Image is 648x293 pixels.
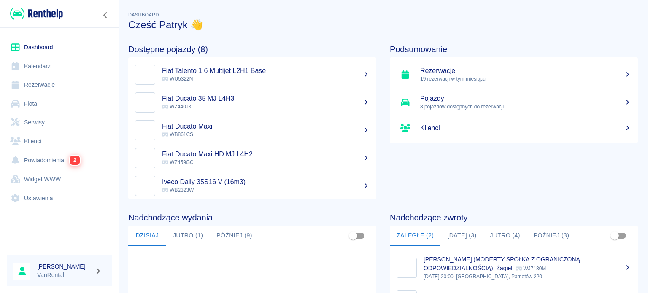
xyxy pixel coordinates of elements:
[7,132,112,151] a: Klienci
[162,122,370,131] h5: Fiat Ducato Maxi
[137,94,153,110] img: Image
[162,76,193,82] span: WU5322N
[390,212,638,223] h4: Nadchodzące zwroty
[162,187,194,193] span: WB2323W
[424,256,580,271] p: [PERSON_NAME] (MODERTY SPÓŁKA Z OGRANICZONĄ ODPOWIEDZIALNOŚCIĄ), Żagiel
[7,189,112,208] a: Ustawienia
[128,12,159,17] span: Dashboard
[390,116,638,140] a: Klienci
[128,212,376,223] h4: Nadchodzące wydania
[137,178,153,194] img: Image
[162,159,194,165] span: WZ459GC
[128,19,638,31] h3: Cześć Patryk 👋
[516,266,546,271] p: WJ7130M
[37,262,91,271] h6: [PERSON_NAME]
[210,226,259,246] button: Później (9)
[399,260,415,276] img: Image
[162,104,192,110] span: WZ440JK
[424,273,631,280] p: [DATE] 20:00, [GEOGRAPHIC_DATA], Patriotów 220
[7,38,112,57] a: Dashboard
[7,57,112,76] a: Kalendarz
[10,7,63,21] img: Renthelp logo
[128,226,166,246] button: Dzisiaj
[7,113,112,132] a: Serwisy
[162,94,370,103] h5: Fiat Ducato 35 MJ L4H3
[166,226,210,246] button: Jutro (1)
[345,228,361,244] span: Pokaż przypisane tylko do mnie
[137,122,153,138] img: Image
[420,124,631,132] h5: Klienci
[527,226,576,246] button: Później (3)
[128,89,376,116] a: ImageFiat Ducato 35 MJ L4H3 WZ440JK
[390,44,638,54] h4: Podsumowanie
[137,67,153,83] img: Image
[420,94,631,103] h5: Pojazdy
[7,170,112,189] a: Widget WWW
[128,172,376,200] a: ImageIveco Daily 35S16 V (16m3) WB2323W
[162,178,370,186] h5: Iveco Daily 35S16 V (16m3)
[440,226,483,246] button: [DATE] (3)
[70,155,80,165] span: 2
[128,116,376,144] a: ImageFiat Ducato Maxi WB861CS
[7,7,63,21] a: Renthelp logo
[483,226,527,246] button: Jutro (4)
[7,151,112,170] a: Powiadomienia2
[420,67,631,75] h5: Rezerwacje
[420,103,631,110] p: 8 pojazdów dostępnych do rezerwacji
[128,61,376,89] a: ImageFiat Talento 1.6 Multijet L2H1 Base WU5322N
[128,144,376,172] a: ImageFiat Ducato Maxi HD MJ L4H2 WZ459GC
[390,61,638,89] a: Rezerwacje19 rezerwacji w tym miesiącu
[37,271,91,280] p: VanRental
[7,75,112,94] a: Rezerwacje
[7,94,112,113] a: Flota
[607,228,623,244] span: Pokaż przypisane tylko do mnie
[162,67,370,75] h5: Fiat Talento 1.6 Multijet L2H1 Base
[420,75,631,83] p: 19 rezerwacji w tym miesiącu
[390,249,638,286] a: Image[PERSON_NAME] (MODERTY SPÓŁKA Z OGRANICZONĄ ODPOWIEDZIALNOŚCIĄ), Żagiel WJ7130M[DATE] 20:00,...
[162,132,193,137] span: WB861CS
[390,89,638,116] a: Pojazdy8 pojazdów dostępnych do rezerwacji
[390,226,440,246] button: Zaległe (2)
[128,44,376,54] h4: Dostępne pojazdy (8)
[137,150,153,166] img: Image
[162,150,370,159] h5: Fiat Ducato Maxi HD MJ L4H2
[99,10,112,21] button: Zwiń nawigację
